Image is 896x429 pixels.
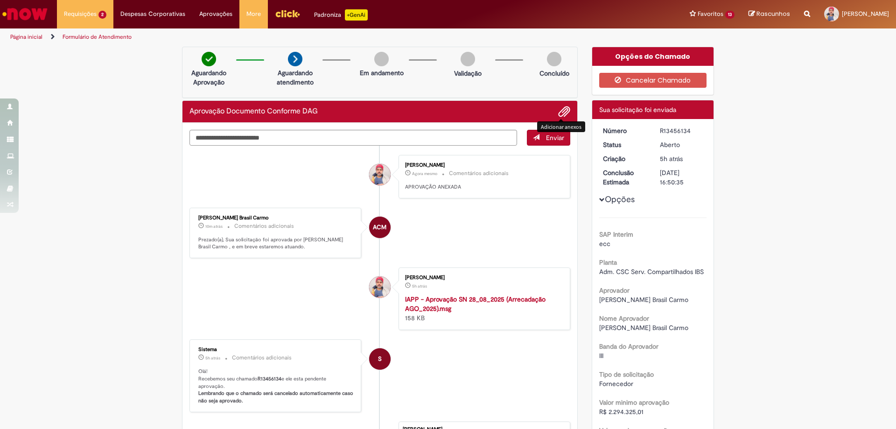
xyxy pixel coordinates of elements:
time: 28/08/2025 14:00:28 [412,171,437,176]
dt: Criação [596,154,653,163]
a: IAPP - Aprovação SN 28_08_2025 (Arrecadação AGO_2025).msg [405,295,546,313]
span: R$ 2.294.325,01 [599,408,644,416]
span: 2 [98,11,106,19]
div: Adicionar anexos [537,121,585,132]
div: [PERSON_NAME] Brasil Carmo [198,215,354,221]
span: Enviar [546,134,564,142]
span: [PERSON_NAME] Brasil Carmo [599,295,688,304]
b: R13456134 [258,375,281,382]
small: Comentários adicionais [234,222,294,230]
span: 5h atrás [412,283,427,289]
div: Sistema [198,347,354,352]
p: Validação [454,69,482,78]
p: +GenAi [345,9,368,21]
span: 5h atrás [660,155,683,163]
b: Planta [599,258,617,267]
span: ecc [599,239,610,248]
img: ServiceNow [1,5,49,23]
span: Agora mesmo [412,171,437,176]
b: Valor minimo aprovação [599,398,669,407]
span: Sua solicitação foi enviada [599,105,676,114]
div: R13456134 [660,126,703,135]
div: Opções do Chamado [592,47,714,66]
img: img-circle-grey.png [461,52,475,66]
img: img-circle-grey.png [374,52,389,66]
div: Bruno Cazarin [369,164,391,185]
span: [PERSON_NAME] [842,10,889,18]
dt: Status [596,140,653,149]
p: Em andamento [360,68,404,77]
div: Ana Carolina Macieira Brasil Carmo [369,217,391,238]
p: APROVAÇÃO ANEXADA [405,183,560,191]
button: Enviar [527,130,570,146]
dt: Conclusão Estimada [596,168,653,187]
span: [PERSON_NAME] Brasil Carmo [599,324,688,332]
div: 28/08/2025 09:24:04 [660,154,703,163]
span: Adm. CSC Serv. Compartilhados IBS [599,267,704,276]
span: Despesas Corporativas [120,9,185,19]
dt: Número [596,126,653,135]
textarea: Digite sua mensagem aqui... [189,130,517,146]
p: Prezado(a), Sua solicitação foi aprovada por [PERSON_NAME] Brasil Carmo , e em breve estaremos at... [198,236,354,251]
b: Aprovador [599,286,630,295]
h2: Aprovação Documento Conforme DAG Histórico de tíquete [189,107,318,116]
b: Lembrando que o chamado será cancelado automaticamente caso não seja aprovado. [198,390,355,404]
img: check-circle-green.png [202,52,216,66]
div: Bruno Cazarin [369,276,391,298]
time: 28/08/2025 13:50:35 [205,224,223,229]
img: arrow-next.png [288,52,302,66]
small: Comentários adicionais [449,169,509,177]
span: Favoritos [698,9,723,19]
img: click_logo_yellow_360x200.png [275,7,300,21]
p: Aguardando Aprovação [186,68,231,87]
div: Aberto [660,140,703,149]
small: Comentários adicionais [232,354,292,362]
span: 5h atrás [205,355,220,361]
b: Banda do Aprovador [599,342,658,351]
button: Cancelar Chamado [599,73,707,88]
span: Aprovações [199,9,232,19]
ul: Trilhas de página [7,28,590,46]
span: Rascunhos [756,9,790,18]
img: img-circle-grey.png [547,52,561,66]
span: ACM [373,216,386,239]
span: Fornecedor [599,380,633,388]
span: III [599,352,603,360]
span: Requisições [64,9,97,19]
time: 28/08/2025 09:24:04 [660,155,683,163]
div: 158 KB [405,295,560,323]
time: 28/08/2025 09:24:17 [205,355,220,361]
b: Nome Aprovador [599,314,649,323]
div: [DATE] 16:50:35 [660,168,703,187]
span: More [246,9,261,19]
a: Rascunhos [749,10,790,19]
div: [PERSON_NAME] [405,275,560,281]
button: Adicionar anexos [558,105,570,118]
p: Aguardando atendimento [273,68,318,87]
div: Padroniza [314,9,368,21]
time: 28/08/2025 09:29:37 [412,283,427,289]
span: 10m atrás [205,224,223,229]
p: Olá! Recebemos seu chamado e ele esta pendente aprovação. [198,368,354,405]
a: Formulário de Atendimento [63,33,132,41]
p: Concluído [539,69,569,78]
div: System [369,348,391,370]
b: Tipo de solicitação [599,370,654,379]
span: 13 [725,11,735,19]
div: [PERSON_NAME] [405,162,560,168]
b: SAP Interim [599,230,633,239]
a: Página inicial [10,33,42,41]
span: S [378,348,382,370]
